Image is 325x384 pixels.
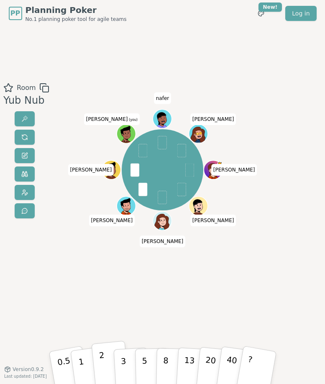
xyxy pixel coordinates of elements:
[4,374,47,379] span: Last updated: [DATE]
[285,6,316,21] a: Log in
[15,203,35,218] button: Send feedback
[140,236,186,247] span: Click to change your name
[13,366,44,373] span: Version 0.9.2
[218,161,222,166] span: paul is the host
[26,4,127,16] span: Planning Poker
[118,125,135,143] button: Click to change your avatar
[128,118,138,122] span: (you)
[10,8,20,18] span: PP
[15,130,35,145] button: Reset votes
[84,113,140,125] span: Click to change your name
[15,166,35,182] button: Watch only
[4,366,44,373] button: Version0.9.2
[190,113,236,125] span: Click to change your name
[253,6,269,21] button: New!
[3,83,13,93] button: Add as favourite
[17,83,36,93] span: Room
[154,92,171,104] span: Click to change your name
[15,148,35,163] button: Change name
[26,16,127,23] span: No.1 planning poker tool for agile teams
[68,164,114,176] span: Click to change your name
[15,111,35,126] button: Reveal votes
[89,215,135,226] span: Click to change your name
[258,3,282,12] div: New!
[190,215,236,226] span: Click to change your name
[9,4,127,23] a: PPPlanning PokerNo.1 planning poker tool for agile teams
[15,185,35,200] button: Change avatar
[3,93,49,108] div: Yub Nub
[211,164,257,176] span: Click to change your name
